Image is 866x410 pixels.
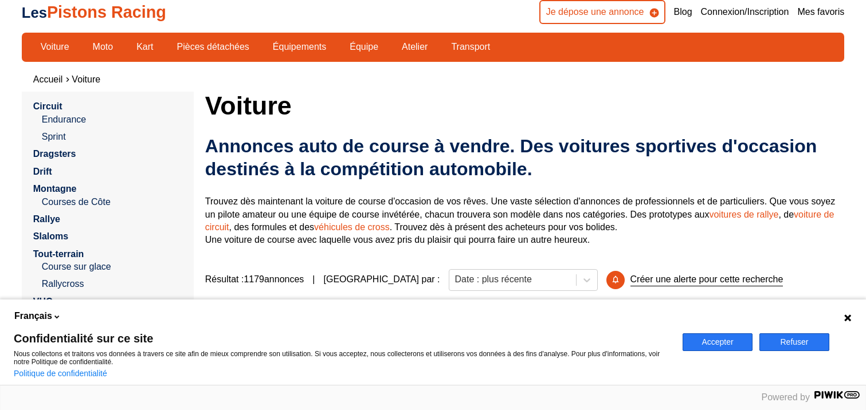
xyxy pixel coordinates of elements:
[33,101,62,111] a: Circuit
[709,210,778,219] a: voitures de rallye
[33,184,77,194] a: Montagne
[42,196,182,208] a: Courses de Côte
[33,149,76,159] a: Dragsters
[85,37,121,57] a: Moto
[14,310,52,322] span: Français
[22,5,47,21] span: Les
[314,222,390,232] a: véhicules de cross
[312,273,315,286] span: |
[129,37,160,57] a: Kart
[797,6,844,18] a: Mes favoris
[759,333,829,351] button: Refuser
[701,6,789,18] a: Connexion/Inscription
[762,392,810,402] span: Powered by
[683,333,753,351] button: Accepter
[33,249,84,259] a: Tout-terrain
[205,273,304,286] span: Résultat : 1179 annonces
[205,195,844,247] p: Trouvez dès maintenant la voiture de course d'occasion de vos rêves. Une vaste sélection d'annonc...
[33,74,63,84] a: Accueil
[265,37,334,57] a: Équipements
[342,37,386,57] a: Équipe
[22,3,166,21] a: LesPistons Racing
[42,261,182,273] a: Course sur glace
[444,37,497,57] a: Transport
[42,131,182,143] a: Sprint
[630,273,783,286] p: Créer une alerte pour cette recherche
[674,6,692,18] a: Blog
[14,369,107,378] a: Politique de confidentialité
[33,37,77,57] a: Voiture
[394,37,435,57] a: Atelier
[42,278,182,290] a: Rallycross
[324,273,440,286] p: [GEOGRAPHIC_DATA] par :
[42,113,182,126] a: Endurance
[72,74,100,84] a: Voiture
[205,135,844,180] h2: Annonces auto de course à vendre. Des voitures sportives d'occasion destinés à la compétition aut...
[170,37,257,57] a: Pièces détachées
[33,297,53,306] a: VHC
[14,333,669,344] span: Confidentialité sur ce site
[14,350,669,366] p: Nous collectons et traitons vos données à travers ce site afin de mieux comprendre son utilisatio...
[33,231,68,241] a: Slaloms
[205,92,844,119] h1: Voiture
[33,167,52,176] a: Drift
[33,214,60,224] a: Rallye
